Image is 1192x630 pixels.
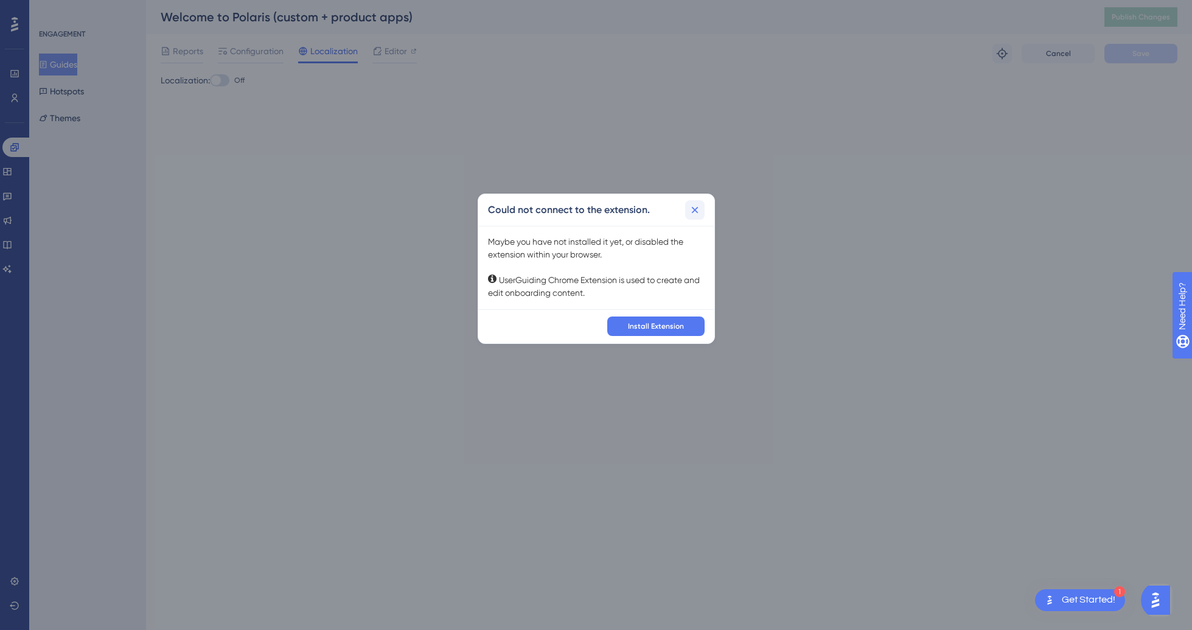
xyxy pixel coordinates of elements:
img: launcher-image-alternative-text [1042,593,1057,607]
div: 1 [1114,586,1125,597]
span: Install Extension [628,321,684,331]
iframe: UserGuiding AI Assistant Launcher [1141,582,1177,618]
div: Maybe you have not installed it yet, or disabled the extension within your browser. UserGuiding C... [488,236,705,299]
span: Need Help? [29,3,76,18]
div: Open Get Started! checklist, remaining modules: 1 [1035,589,1125,611]
h2: Could not connect to the extension. [488,203,650,217]
div: Get Started! [1062,593,1115,607]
